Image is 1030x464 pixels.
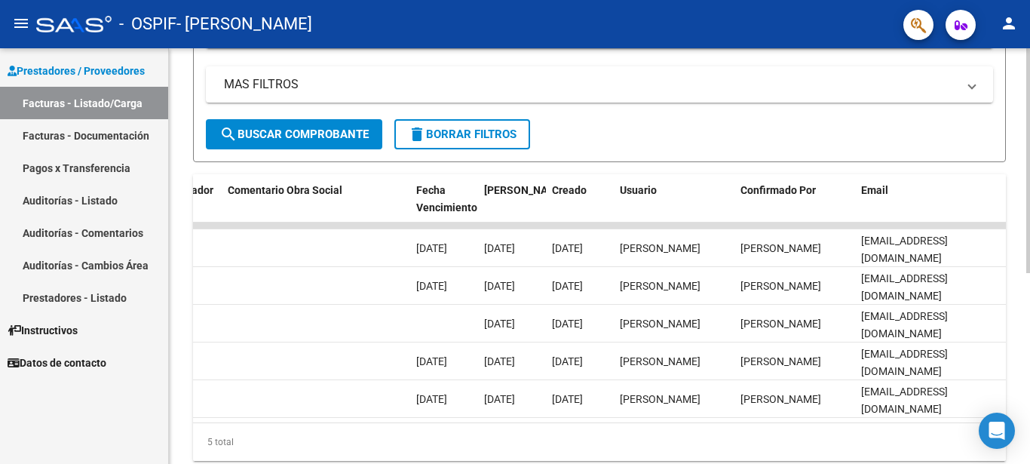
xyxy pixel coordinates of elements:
[8,322,78,339] span: Instructivos
[206,119,382,149] button: Buscar Comprobante
[861,272,948,302] span: [EMAIL_ADDRESS][DOMAIN_NAME]
[552,355,583,367] span: [DATE]
[394,119,530,149] button: Borrar Filtros
[620,184,657,196] span: Usuario
[614,174,734,241] datatable-header-cell: Usuario
[552,242,583,254] span: [DATE]
[552,393,583,405] span: [DATE]
[408,128,517,141] span: Borrar Filtros
[620,393,700,405] span: [PERSON_NAME]
[740,318,821,330] span: [PERSON_NAME]
[552,184,587,196] span: Creado
[224,76,957,93] mat-panel-title: MAS FILTROS
[861,310,948,340] span: [EMAIL_ADDRESS][DOMAIN_NAME]
[740,242,821,254] span: [PERSON_NAME]
[484,184,566,196] span: [PERSON_NAME]
[740,355,821,367] span: [PERSON_NAME]
[552,280,583,292] span: [DATE]
[206,66,993,103] mat-expansion-panel-header: MAS FILTROS
[176,8,312,41] span: - [PERSON_NAME]
[484,393,515,405] span: [DATE]
[416,242,447,254] span: [DATE]
[8,355,106,371] span: Datos de contacto
[861,348,948,377] span: [EMAIL_ADDRESS][DOMAIN_NAME]
[546,174,614,241] datatable-header-cell: Creado
[484,318,515,330] span: [DATE]
[8,63,145,79] span: Prestadores / Proveedores
[408,125,426,143] mat-icon: delete
[620,318,700,330] span: [PERSON_NAME]
[416,393,447,405] span: [DATE]
[416,280,447,292] span: [DATE]
[219,128,369,141] span: Buscar Comprobante
[228,184,342,196] span: Comentario Obra Social
[734,174,855,241] datatable-header-cell: Confirmado Por
[410,174,478,241] datatable-header-cell: Fecha Vencimiento
[478,174,546,241] datatable-header-cell: Fecha Confimado
[193,423,1006,461] div: 5 total
[861,235,948,264] span: [EMAIL_ADDRESS][DOMAIN_NAME]
[552,318,583,330] span: [DATE]
[416,184,477,214] span: Fecha Vencimiento
[484,242,515,254] span: [DATE]
[484,355,515,367] span: [DATE]
[740,184,816,196] span: Confirmado Por
[620,355,700,367] span: [PERSON_NAME]
[12,14,30,32] mat-icon: menu
[740,280,821,292] span: [PERSON_NAME]
[620,280,700,292] span: [PERSON_NAME]
[740,393,821,405] span: [PERSON_NAME]
[1000,14,1018,32] mat-icon: person
[979,413,1015,449] div: Open Intercom Messenger
[484,280,515,292] span: [DATE]
[855,174,1006,241] datatable-header-cell: Email
[861,386,948,415] span: [EMAIL_ADDRESS][DOMAIN_NAME]
[416,355,447,367] span: [DATE]
[222,174,410,241] datatable-header-cell: Comentario Obra Social
[620,242,700,254] span: [PERSON_NAME]
[861,184,888,196] span: Email
[219,125,238,143] mat-icon: search
[119,8,176,41] span: - OSPIF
